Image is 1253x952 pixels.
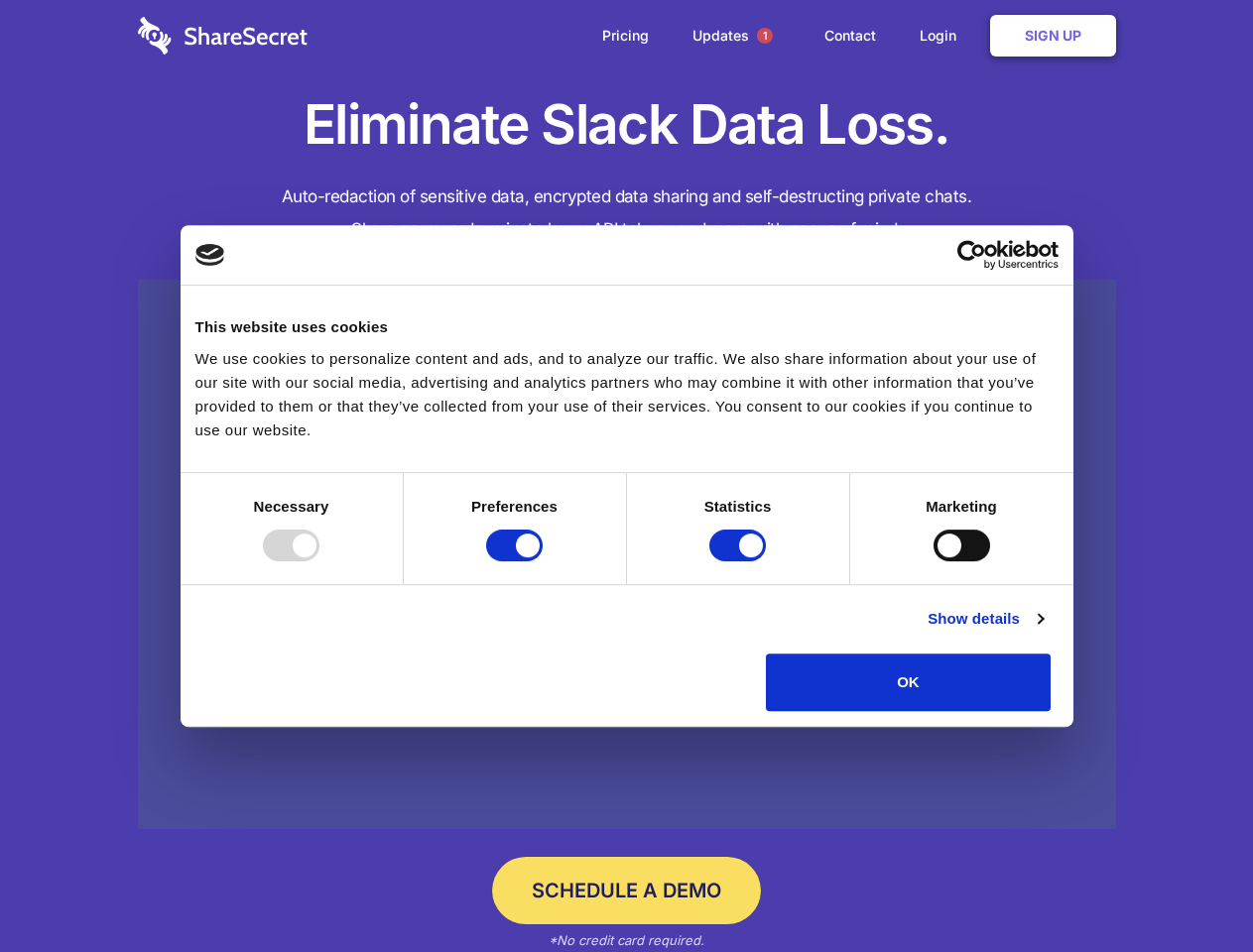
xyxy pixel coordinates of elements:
em: *No credit card required. [549,932,704,948]
h4: Auto-redaction of sensitive data, encrypted data sharing and self-destructing private chats. Shar... [138,180,1116,246]
a: Schedule a Demo [492,857,761,924]
strong: Necessary [254,498,329,515]
a: Usercentrics Cookiebot - opens in a new window [885,240,1059,270]
button: OK [766,654,1051,711]
div: This website uses cookies [195,315,1059,339]
strong: Statistics [704,498,772,515]
a: Show details [928,607,1043,631]
strong: Marketing [926,498,997,515]
a: Sign Up [990,15,1116,57]
strong: Preferences [471,498,558,515]
h1: Eliminate Slack Data Loss. [138,89,1116,161]
a: Pricing [582,5,669,66]
img: logo [195,244,225,266]
img: logo-wordmark-white-trans-d4663122ce5f474addd5e946df7df03e33cb6a1c49d2221995e7729f52c070b2.svg [138,17,308,55]
a: Login [900,5,986,66]
span: 1 [757,28,773,44]
a: Wistia video thumbnail [138,280,1116,830]
a: Contact [805,5,896,66]
div: We use cookies to personalize content and ads, and to analyze our traffic. We also share informat... [195,347,1059,442]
